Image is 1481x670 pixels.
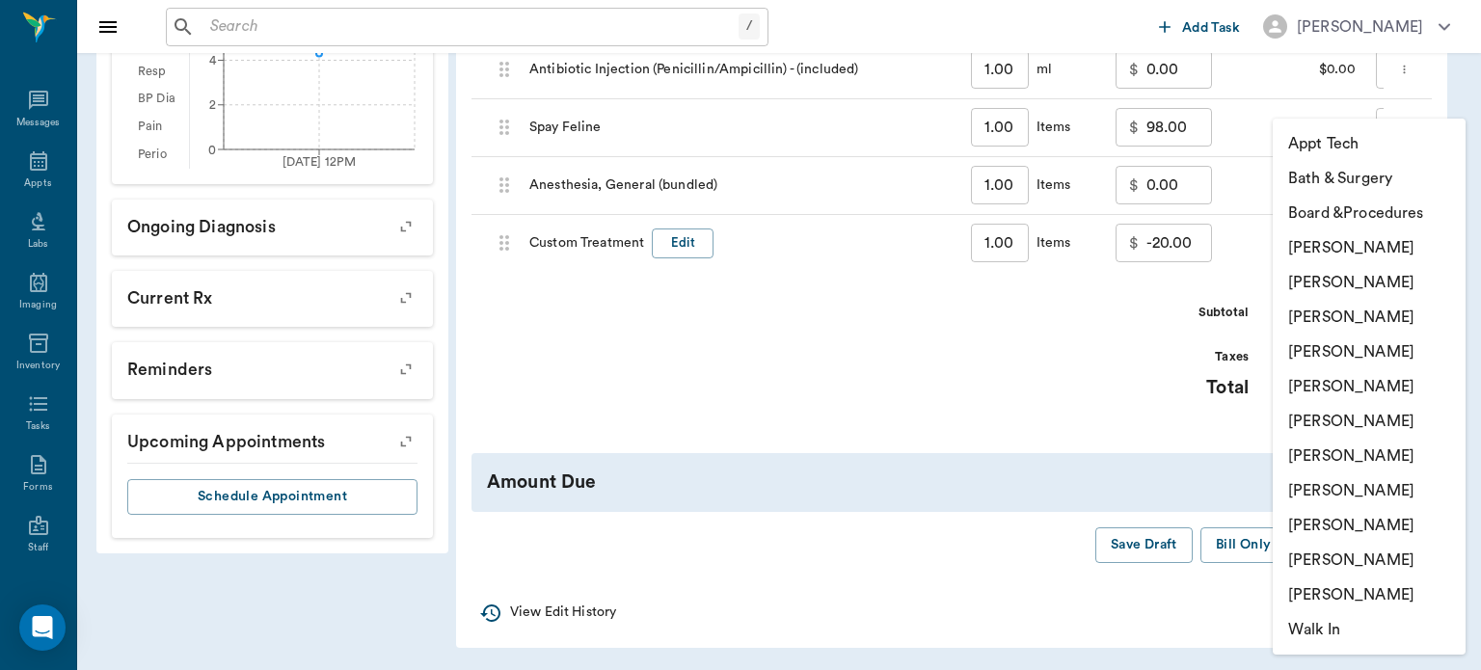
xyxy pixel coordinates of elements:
li: [PERSON_NAME] [1273,265,1466,300]
li: [PERSON_NAME] [1273,508,1466,543]
li: [PERSON_NAME] [1273,439,1466,473]
li: [PERSON_NAME] [1273,404,1466,439]
li: [PERSON_NAME] [1273,543,1466,577]
li: [PERSON_NAME] [1273,300,1466,335]
li: [PERSON_NAME] [1273,473,1466,508]
li: [PERSON_NAME] [1273,369,1466,404]
li: Walk In [1273,612,1466,647]
li: [PERSON_NAME] [1273,335,1466,369]
li: Board &Procedures [1273,196,1466,230]
div: Open Intercom Messenger [19,604,66,651]
li: [PERSON_NAME] [1273,230,1466,265]
li: [PERSON_NAME] [1273,577,1466,612]
li: Appt Tech [1273,126,1466,161]
li: Bath & Surgery [1273,161,1466,196]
